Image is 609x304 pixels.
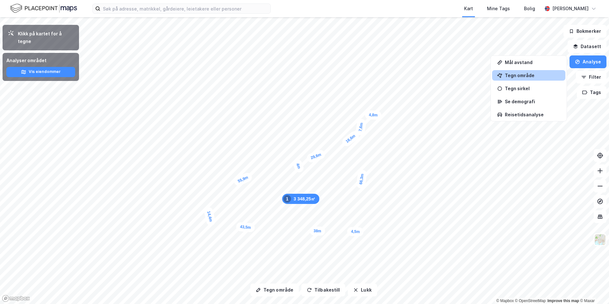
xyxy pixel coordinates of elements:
[6,57,75,64] div: Analyser området
[552,5,589,12] div: [PERSON_NAME]
[548,299,579,303] a: Improve this map
[306,149,326,164] div: Map marker
[505,73,560,78] div: Tegn område
[233,171,253,187] div: Map marker
[347,227,364,236] div: Map marker
[100,4,270,13] input: Søk på adresse, matrikkel, gårdeiere, leietakere eller personer
[563,25,606,38] button: Bokmerker
[505,112,560,117] div: Reisetidsanalyse
[310,227,325,236] div: Map marker
[568,40,606,53] button: Datasett
[577,86,606,99] button: Tags
[348,284,377,296] button: Lukk
[515,299,546,303] a: OpenStreetMap
[487,5,510,12] div: Mine Tags
[340,129,361,148] div: Map marker
[505,60,560,65] div: Mål avstand
[203,206,216,227] div: Map marker
[18,30,74,45] div: Klikk på kartet for å tegne
[577,273,609,304] div: Kontrollprogram for chat
[2,295,30,302] a: Mapbox homepage
[464,5,473,12] div: Kart
[505,99,560,104] div: Se demografi
[10,3,77,14] img: logo.f888ab2527a4732fd821a326f86c7f29.svg
[236,222,255,233] div: Map marker
[356,169,368,189] div: Map marker
[6,67,75,77] button: Vis eiendommer
[283,195,291,203] div: 1
[282,194,319,204] div: Map marker
[292,158,305,174] div: Map marker
[505,86,560,91] div: Tegn sirkel
[524,5,535,12] div: Bolig
[250,284,299,296] button: Tegn område
[355,118,367,136] div: Map marker
[577,273,609,304] iframe: Chat Widget
[496,299,514,303] a: Mapbox
[570,55,606,68] button: Analyse
[301,284,345,296] button: Tilbakestill
[365,110,382,120] div: Map marker
[576,71,606,83] button: Filter
[594,234,606,246] img: Z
